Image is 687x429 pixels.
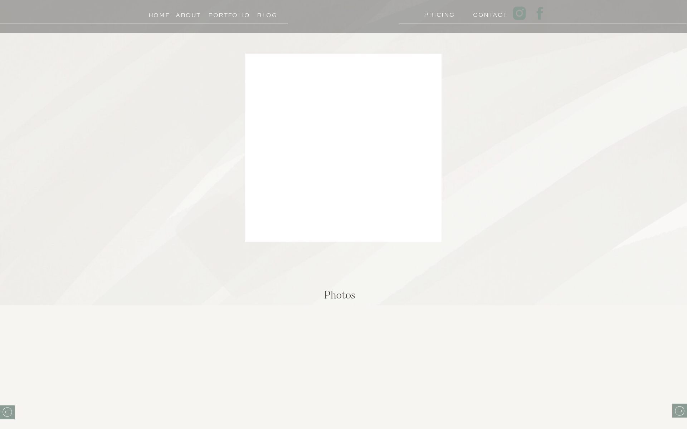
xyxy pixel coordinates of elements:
[145,10,173,17] a: Home
[251,10,283,17] a: Blog
[424,10,452,16] a: PRICING
[176,10,201,17] a: About
[473,10,501,16] a: Contact
[208,10,241,17] a: Portfolio
[237,290,442,304] h2: Photos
